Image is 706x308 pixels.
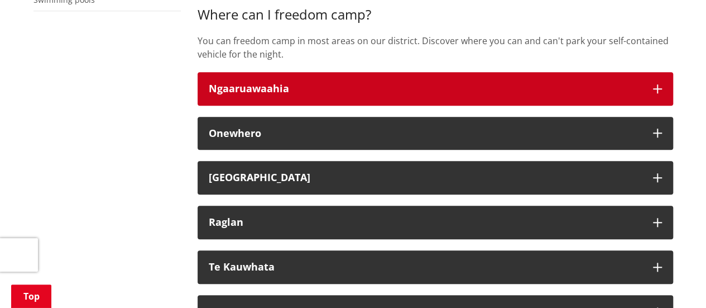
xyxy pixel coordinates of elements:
[198,250,673,284] button: Te Kauwhata
[198,34,673,61] p: You can freedom camp in most areas on our district. Discover where you can and can't park your se...
[198,72,673,106] button: Ngaaruawaahia
[209,217,642,228] div: Raglan
[11,285,51,308] a: Top
[198,7,673,23] h3: Where can I freedom camp?
[198,161,673,195] button: [GEOGRAPHIC_DATA]
[198,117,673,150] button: Onewhero
[209,128,642,139] div: Onewhero
[209,172,642,183] div: [GEOGRAPHIC_DATA]
[655,261,695,301] iframe: Messenger Launcher
[209,262,642,273] div: Te Kauwhata
[198,206,673,239] button: Raglan
[209,83,642,94] div: Ngaaruawaahia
